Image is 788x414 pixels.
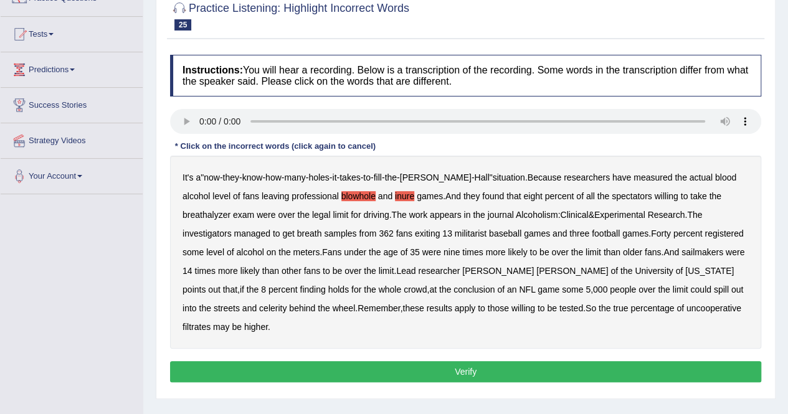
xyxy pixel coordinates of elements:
b: to [680,191,688,201]
b: registered [705,228,743,238]
b: whole [379,285,402,294]
b: get [282,228,294,238]
b: [PERSON_NAME] [536,266,608,276]
b: NFL [519,285,535,294]
b: breathalyzer [183,210,230,220]
b: games [417,191,443,201]
b: likely [508,247,527,257]
b: Instructions: [183,65,243,75]
a: Predictions [1,52,143,83]
b: age [383,247,397,257]
b: level [212,191,230,201]
b: limit [378,266,394,276]
b: the [620,266,632,276]
b: wheel [333,303,356,313]
b: So [586,303,596,313]
b: actual [690,172,713,182]
b: Alcoholism [516,210,558,220]
b: limit [333,210,348,220]
b: militarist [455,228,487,238]
b: Forty [651,228,671,238]
b: 14 [183,266,192,276]
b: of [227,247,234,257]
b: alcohol [183,191,210,201]
b: the [364,285,376,294]
b: work [409,210,427,220]
b: than [262,266,279,276]
b: the [384,172,396,182]
b: of [497,285,505,294]
b: blood [715,172,736,182]
b: now [204,172,220,182]
b: the [473,210,485,220]
b: the [658,285,670,294]
div: * Click on the incorrect words (click again to cancel) [170,140,381,152]
b: be [547,303,557,313]
b: nine [444,247,460,257]
b: found [482,191,504,201]
b: the [364,266,376,276]
b: it [332,172,336,182]
b: celerity [259,303,287,313]
b: level [206,247,224,257]
b: the [278,247,290,257]
a: Your Account [1,159,143,190]
b: many [284,172,305,182]
b: And [663,247,679,257]
b: eight [523,191,542,201]
b: finding [300,285,325,294]
b: legal [312,210,331,220]
b: were [257,210,275,220]
b: fans [396,228,412,238]
b: researchers [564,172,610,182]
b: of [233,191,240,201]
b: fill [374,172,382,182]
b: the [199,303,211,313]
b: some [562,285,583,294]
b: measured [634,172,672,182]
b: leaving [262,191,289,201]
h4: You will hear a recording. Below is a transcription of the recording. Some words in the transcrip... [170,55,761,96]
b: Research [647,210,685,220]
b: over [278,210,295,220]
div: " - - - - - - - - - - - - " . . . : & . . . . . , , , . , . . [170,156,761,349]
b: higher [244,322,268,332]
b: take [690,191,706,201]
b: situation [493,172,525,182]
b: over [638,285,655,294]
b: 362 [379,228,393,238]
b: apply [455,303,475,313]
b: to [273,228,280,238]
b: football [592,228,620,238]
b: times [194,266,215,276]
b: appears [430,210,462,220]
b: game [538,285,559,294]
b: It's [183,172,193,182]
b: fans [645,247,661,257]
b: and [378,191,392,201]
b: meters [293,247,320,257]
b: 13 [442,228,452,238]
a: Strategy Videos [1,123,143,154]
b: all [586,191,595,201]
b: be [232,322,242,332]
b: in [463,210,470,220]
b: three [569,228,589,238]
b: willing [654,191,678,201]
b: results [427,303,452,313]
b: out [731,285,743,294]
b: percent [673,228,703,238]
b: the [247,285,259,294]
b: be [333,266,343,276]
b: Hall [474,172,489,182]
b: Lead [396,266,415,276]
b: could [690,285,711,294]
b: 5 [586,285,591,294]
b: than [604,247,620,257]
b: more [218,266,238,276]
b: 000 [593,285,607,294]
b: for [351,210,361,220]
b: conclusion [453,285,495,294]
b: of [675,266,683,276]
a: Success Stories [1,88,143,119]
